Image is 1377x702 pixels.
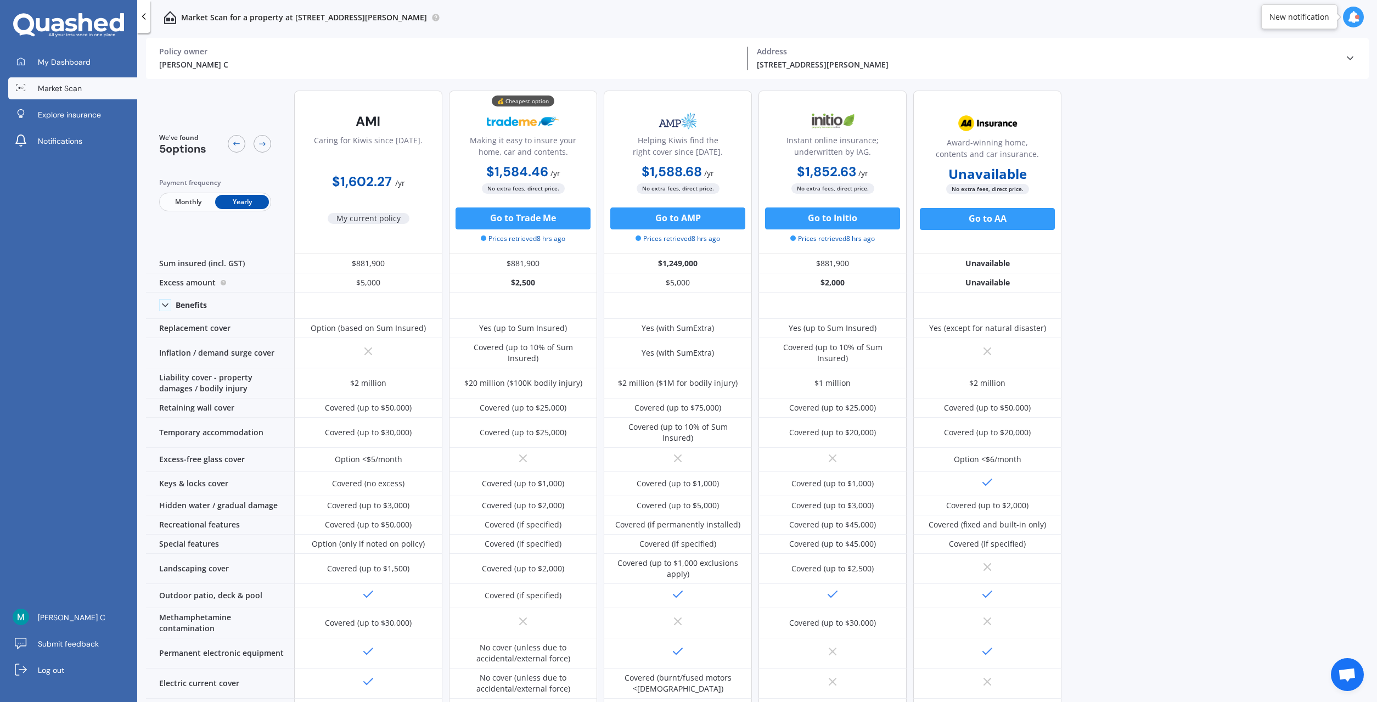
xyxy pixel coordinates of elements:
[612,558,744,580] div: Covered (up to $1,000 exclusions apply)
[789,402,876,413] div: Covered (up to $25,000)
[395,178,405,188] span: / yr
[159,59,739,70] div: [PERSON_NAME] C
[485,538,561,549] div: Covered (if specified)
[13,609,29,625] img: ACg8ocK89Trh3jgAaXZVkeei2a528QEiOMnr-3GEFrQw2OCa1l2FlA=s96-c
[457,642,589,664] div: No cover (unless due to accidental/external force)
[487,108,559,135] img: Trademe.webp
[604,273,752,293] div: $5,000
[944,427,1031,438] div: Covered (up to $20,000)
[146,448,294,472] div: Excess-free glass cover
[612,672,744,694] div: Covered (burnt/fused motors <[DEMOGRAPHIC_DATA])
[146,338,294,368] div: Inflation / demand surge cover
[311,323,426,334] div: Option (based on Sum Insured)
[949,538,1026,549] div: Covered (if specified)
[38,57,91,68] span: My Dashboard
[350,378,386,389] div: $2 million
[768,134,897,162] div: Instant online insurance; underwritten by IAG.
[325,519,412,530] div: Covered (up to $50,000)
[796,108,869,135] img: Initio.webp
[458,134,588,162] div: Making it easy to insure your home, car and contents.
[913,254,1061,273] div: Unavailable
[913,273,1061,293] div: Unavailable
[146,398,294,418] div: Retaining wall cover
[146,515,294,535] div: Recreational features
[480,427,566,438] div: Covered (up to $25,000)
[790,234,875,244] span: Prices retrieved 8 hrs ago
[176,300,207,310] div: Benefits
[8,633,137,655] a: Submit feedback
[634,402,721,413] div: Covered (up to $75,000)
[146,669,294,699] div: Electric current cover
[951,110,1024,137] img: AA.webp
[637,500,719,511] div: Covered (up to $5,000)
[639,538,716,549] div: Covered (if specified)
[38,638,99,649] span: Submit feedback
[457,342,589,364] div: Covered (up to 10% of Sum Insured)
[946,184,1029,194] span: No extra fees, direct price.
[791,563,874,574] div: Covered (up to $2,500)
[456,207,591,229] button: Go to Trade Me
[757,47,1336,57] div: Address
[38,665,64,676] span: Log out
[944,402,1031,413] div: Covered (up to $50,000)
[789,323,876,334] div: Yes (up to Sum Insured)
[642,323,714,334] div: Yes (with SumExtra)
[38,109,101,120] span: Explore insurance
[791,478,874,489] div: Covered (up to $1,000)
[482,183,565,194] span: No extra fees, direct price.
[8,77,137,99] a: Market Scan
[146,554,294,584] div: Landscaping cover
[482,478,564,489] div: Covered (up to $1,000)
[482,563,564,574] div: Covered (up to $2,000)
[948,169,1027,179] b: Unavailable
[789,538,876,549] div: Covered (up to $45,000)
[8,606,137,628] a: [PERSON_NAME] C
[612,422,744,443] div: Covered (up to 10% of Sum Insured)
[492,96,554,106] div: 💰 Cheapest option
[929,323,1046,334] div: Yes (except for natural disaster)
[159,133,206,143] span: We've found
[637,183,720,194] span: No extra fees, direct price.
[146,535,294,554] div: Special features
[164,11,177,24] img: home-and-contents.b802091223b8502ef2dd.svg
[969,378,1005,389] div: $2 million
[767,342,898,364] div: Covered (up to 10% of Sum Insured)
[765,207,900,229] button: Go to Initio
[449,254,597,273] div: $881,900
[159,142,206,156] span: 5 options
[946,500,1028,511] div: Covered (up to $2,000)
[920,208,1055,230] button: Go to AA
[550,168,560,178] span: / yr
[457,672,589,694] div: No cover (unless due to accidental/external force)
[791,183,874,194] span: No extra fees, direct price.
[797,163,856,180] b: $1,852.63
[604,254,752,273] div: $1,249,000
[146,638,294,669] div: Permanent electronic equipment
[791,500,874,511] div: Covered (up to $3,000)
[615,519,740,530] div: Covered (if permanently installed)
[38,612,105,623] span: [PERSON_NAME] C
[294,254,442,273] div: $881,900
[181,12,427,23] p: Market Scan for a property at [STREET_ADDRESS][PERSON_NAME]
[146,254,294,273] div: Sum insured (incl. GST)
[642,108,714,135] img: AMP.webp
[332,108,404,135] img: AMI-text-1.webp
[482,500,564,511] div: Covered (up to $2,000)
[485,519,561,530] div: Covered (if specified)
[1331,658,1364,691] a: Open chat
[332,478,404,489] div: Covered (no excess)
[1269,12,1329,23] div: New notification
[479,323,567,334] div: Yes (up to Sum Insured)
[146,472,294,496] div: Keys & locks cover
[38,83,82,94] span: Market Scan
[146,496,294,515] div: Hidden water / gradual damage
[215,195,269,209] span: Yearly
[294,273,442,293] div: $5,000
[704,168,714,178] span: / yr
[8,51,137,73] a: My Dashboard
[332,173,392,190] b: $1,602.27
[789,519,876,530] div: Covered (up to $45,000)
[327,563,409,574] div: Covered (up to $1,500)
[325,427,412,438] div: Covered (up to $30,000)
[464,378,582,389] div: $20 million ($100K bodily injury)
